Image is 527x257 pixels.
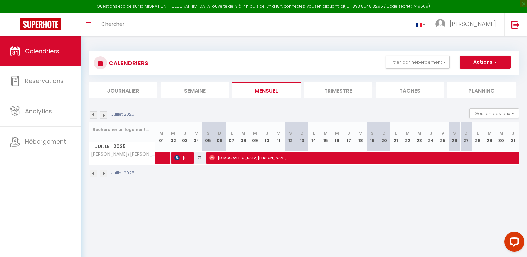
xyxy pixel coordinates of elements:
[376,82,444,98] li: Tâches
[231,130,233,136] abbr: L
[366,122,378,152] th: 19
[191,122,202,152] th: 04
[25,77,64,85] span: Réservations
[324,130,328,136] abbr: M
[441,130,444,136] abbr: V
[159,130,163,136] abbr: M
[171,130,175,136] abbr: M
[320,122,331,152] th: 15
[460,56,511,69] button: Actions
[499,130,503,136] abbr: M
[464,130,468,136] abbr: D
[96,13,129,36] a: Chercher
[347,130,350,136] abbr: J
[512,130,514,136] abbr: J
[167,122,179,152] th: 02
[101,20,124,27] span: Chercher
[89,142,155,151] span: Juillet 2025
[249,122,261,152] th: 09
[499,229,527,257] iframe: LiveChat chat widget
[430,13,504,36] a: ... [PERSON_NAME]
[161,82,229,98] li: Semaine
[202,122,214,152] th: 05
[89,82,157,98] li: Journalier
[447,82,516,98] li: Planning
[93,124,152,136] input: Rechercher un logement...
[107,56,148,70] h3: CALENDRIERS
[313,130,315,136] abbr: L
[284,122,296,152] th: 12
[435,19,445,29] img: ...
[430,130,432,136] abbr: J
[395,130,397,136] abbr: L
[195,130,198,136] abbr: V
[449,122,460,152] th: 26
[20,18,61,30] img: Super Booking
[317,3,344,9] a: en cliquant ici
[469,108,519,118] button: Gestion des prix
[382,130,386,136] abbr: D
[406,130,410,136] abbr: M
[214,122,226,152] th: 06
[261,122,273,152] th: 10
[218,130,221,136] abbr: D
[232,82,301,98] li: Mensuel
[477,130,479,136] abbr: L
[207,130,210,136] abbr: S
[495,122,507,152] th: 30
[335,130,339,136] abbr: M
[390,122,402,152] th: 21
[253,130,257,136] abbr: M
[413,122,425,152] th: 23
[371,130,374,136] abbr: S
[343,122,355,152] th: 17
[425,122,437,152] th: 24
[402,122,413,152] th: 22
[111,170,134,176] p: Juillet 2025
[266,130,268,136] abbr: J
[90,152,157,157] span: [PERSON_NAME]/[PERSON_NAME] appartement avec terrasse à [GEOGRAPHIC_DATA]
[308,122,320,152] th: 14
[191,152,202,164] div: 71
[511,20,520,29] img: logout
[453,130,456,136] abbr: S
[237,122,249,152] th: 08
[179,122,191,152] th: 03
[174,151,190,164] span: [PERSON_NAME]
[304,82,372,98] li: Trimestre
[296,122,308,152] th: 13
[111,111,134,118] p: Juillet 2025
[417,130,421,136] abbr: M
[437,122,449,152] th: 25
[450,20,496,28] span: [PERSON_NAME]
[226,122,237,152] th: 07
[488,130,492,136] abbr: M
[25,47,59,55] span: Calendriers
[289,130,292,136] abbr: S
[241,130,245,136] abbr: M
[156,122,167,152] th: 01
[507,122,519,152] th: 31
[300,130,304,136] abbr: D
[472,122,484,152] th: 28
[277,130,280,136] abbr: V
[378,122,390,152] th: 20
[484,122,495,152] th: 29
[331,122,343,152] th: 16
[25,107,52,115] span: Analytics
[273,122,284,152] th: 11
[359,130,362,136] abbr: V
[184,130,186,136] abbr: J
[460,122,472,152] th: 27
[386,56,450,69] button: Filtrer par hébergement
[355,122,366,152] th: 18
[25,137,66,146] span: Hébergement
